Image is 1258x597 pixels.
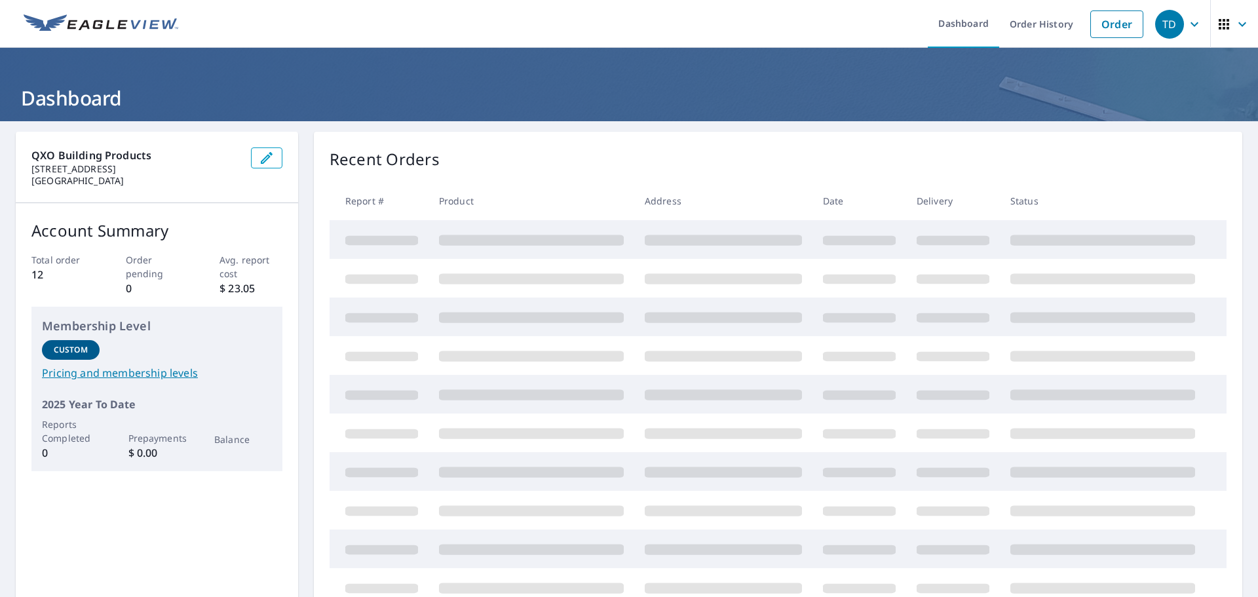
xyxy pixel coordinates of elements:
p: Total order [31,253,94,267]
p: QXO Building Products [31,147,240,163]
p: $ 0.00 [128,445,186,461]
th: Report # [330,182,429,220]
p: Membership Level [42,317,272,335]
p: [STREET_ADDRESS] [31,163,240,175]
p: Custom [54,344,88,356]
th: Delivery [906,182,1000,220]
th: Date [812,182,906,220]
div: TD [1155,10,1184,39]
p: Balance [214,433,272,446]
a: Pricing and membership levels [42,365,272,381]
p: 12 [31,267,94,282]
p: Account Summary [31,219,282,242]
p: Recent Orders [330,147,440,171]
th: Address [634,182,812,220]
p: Order pending [126,253,189,280]
p: 2025 Year To Date [42,396,272,412]
p: [GEOGRAPHIC_DATA] [31,175,240,187]
p: Reports Completed [42,417,100,445]
p: Prepayments [128,431,186,445]
h1: Dashboard [16,85,1242,111]
p: Avg. report cost [219,253,282,280]
a: Order [1090,10,1143,38]
p: $ 23.05 [219,280,282,296]
th: Product [429,182,634,220]
p: 0 [42,445,100,461]
th: Status [1000,182,1206,220]
img: EV Logo [24,14,178,34]
p: 0 [126,280,189,296]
